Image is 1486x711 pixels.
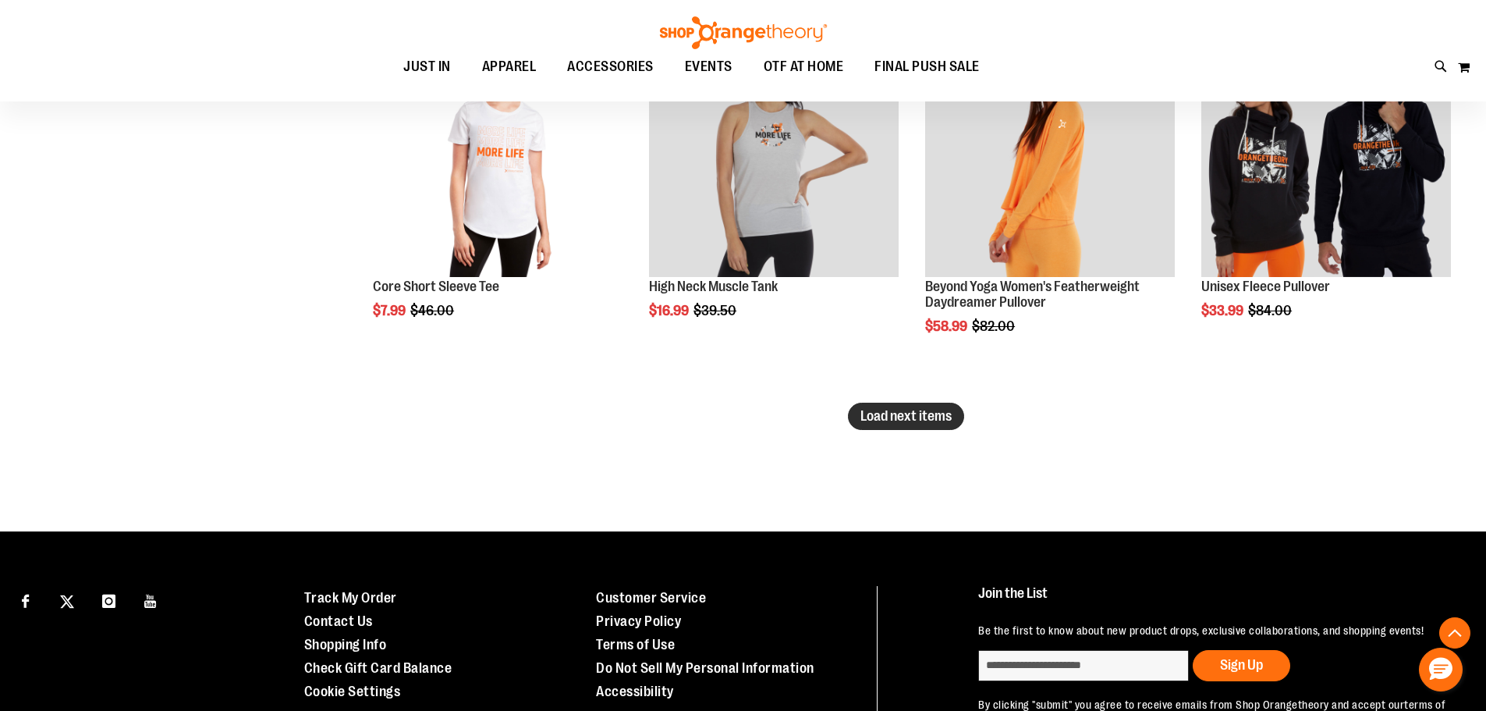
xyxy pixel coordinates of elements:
a: Cookie Settings [304,684,401,699]
a: OTF AT HOME [748,49,860,85]
div: product [641,20,906,358]
a: Visit our Youtube page [137,586,165,613]
img: Twitter [60,595,74,609]
div: product [917,20,1183,373]
span: $46.00 [410,303,456,318]
span: FINAL PUSH SALE [874,49,980,84]
a: Product image for Core Short Sleeve TeeSALE [373,27,622,279]
a: Privacy Policy [596,613,681,629]
a: High Neck Muscle Tank [649,279,778,294]
a: Visit our Instagram page [95,586,122,613]
a: Contact Us [304,613,373,629]
img: Product image for High Neck Muscle Tank [649,27,899,277]
a: Core Short Sleeve Tee [373,279,499,294]
div: product [1193,20,1459,358]
span: Sign Up [1220,657,1263,673]
p: Be the first to know about new product drops, exclusive collaborations, and shopping events! [978,623,1450,638]
span: $58.99 [925,318,970,334]
div: product [365,20,630,358]
a: Customer Service [596,590,706,606]
button: Back To Top [1439,617,1470,649]
img: Shop Orangetheory [658,16,829,49]
a: Accessibility [596,684,674,699]
a: JUST IN [388,49,466,85]
a: EVENTS [669,49,748,85]
span: $84.00 [1248,303,1294,318]
a: Product image for High Neck Muscle TankSALE [649,27,899,279]
a: APPAREL [466,49,552,85]
span: OTF AT HOME [764,49,844,84]
button: Load next items [848,403,964,430]
a: FINAL PUSH SALE [859,49,995,84]
span: APPAREL [482,49,537,84]
button: Hello, have a question? Let’s chat. [1419,648,1463,691]
span: ACCESSORIES [567,49,654,84]
a: Track My Order [304,590,397,606]
span: $7.99 [373,303,408,318]
a: Product image for Unisex Fleece PulloverSALE [1201,27,1451,279]
span: JUST IN [403,49,451,84]
span: $82.00 [972,318,1017,334]
a: Unisex Fleece Pullover [1201,279,1330,294]
span: $39.50 [693,303,739,318]
span: Load next items [860,408,952,424]
a: Do Not Sell My Personal Information [596,660,814,676]
a: Visit our X page [54,586,81,613]
span: EVENTS [685,49,732,84]
img: Product image for Core Short Sleeve Tee [373,27,622,277]
span: $33.99 [1201,303,1246,318]
img: Product image for Unisex Fleece Pullover [1201,27,1451,277]
a: Check Gift Card Balance [304,660,452,676]
h4: Join the List [978,586,1450,615]
a: Visit our Facebook page [12,586,39,613]
input: enter email [978,650,1189,681]
a: Beyond Yoga Women's Featherweight Daydreamer Pullover [925,279,1140,310]
a: Product image for Beyond Yoga Womens Featherweight Daydreamer PulloverSALE [925,27,1175,279]
a: ACCESSORIES [551,49,669,85]
a: Shopping Info [304,637,387,652]
img: Product image for Beyond Yoga Womens Featherweight Daydreamer Pullover [925,27,1175,277]
button: Sign Up [1193,650,1290,681]
a: Terms of Use [596,637,675,652]
span: $16.99 [649,303,691,318]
